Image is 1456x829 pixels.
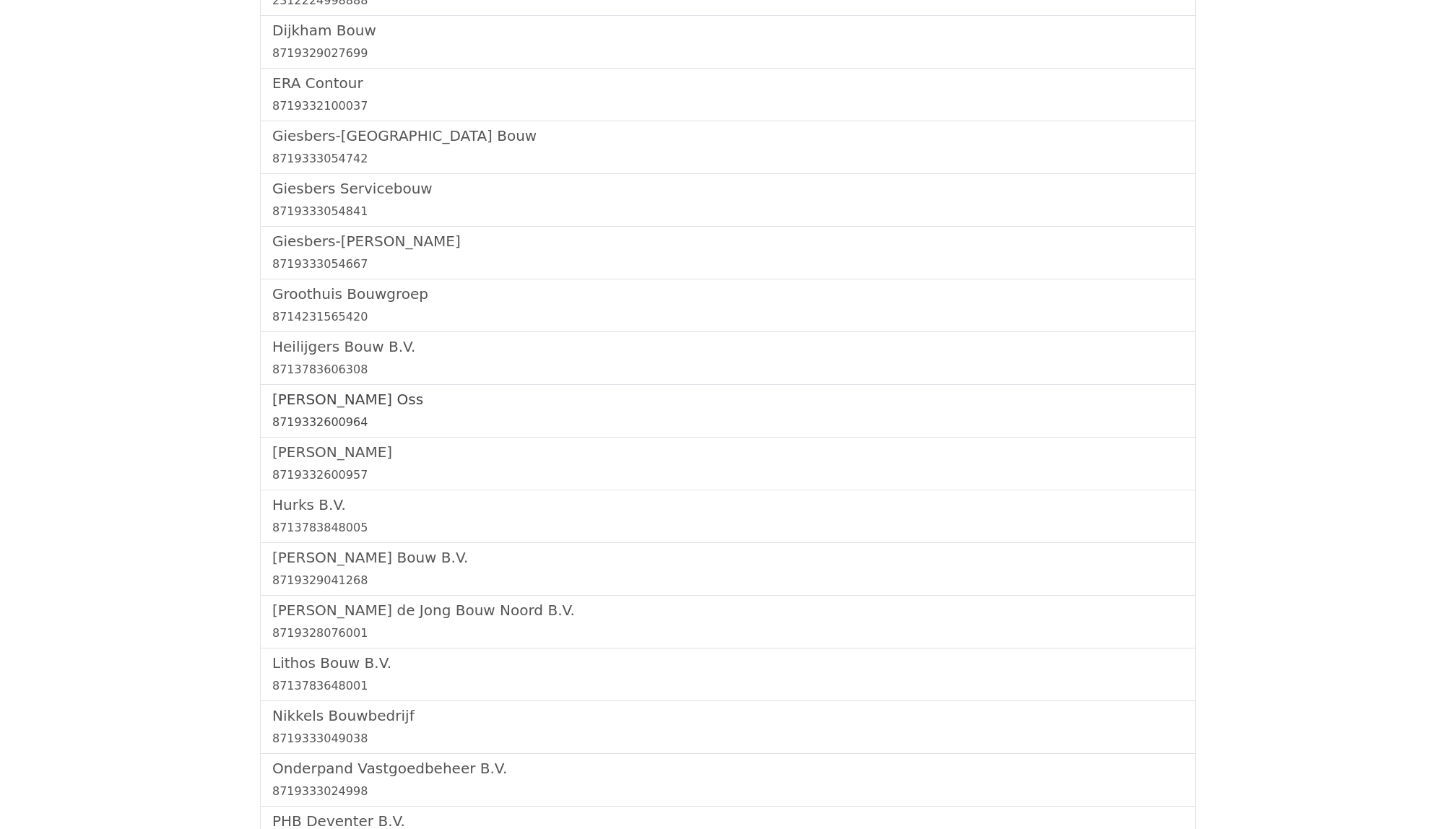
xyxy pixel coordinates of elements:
[272,45,1184,62] div: 8719329027699
[272,707,1184,747] a: Nikkels Bouwbedrijf8719333049038
[272,572,1184,589] div: 8719329041268
[272,414,1184,431] div: 8719332600964
[272,760,1184,800] a: Onderpand Vastgoedbeheer B.V.8719333024998
[272,233,1184,250] h5: Giesbers-[PERSON_NAME]
[272,496,1184,537] a: Hurks B.V.8713783848005
[272,496,1184,513] h5: Hurks B.V.
[272,466,1184,484] div: 8719332600957
[272,74,1184,92] h5: ERA Contour
[272,783,1184,800] div: 8719333024998
[272,180,1184,220] a: Giesbers Servicebouw8719333054841
[272,256,1184,273] div: 8719333054667
[272,760,1184,777] h5: Onderpand Vastgoedbeheer B.V.
[272,22,1184,39] h5: Dijkham Bouw
[272,654,1184,695] a: Lithos Bouw B.V.8713783648001
[272,654,1184,672] h5: Lithos Bouw B.V.
[272,203,1184,220] div: 8719333054841
[272,549,1184,566] h5: [PERSON_NAME] Bouw B.V.
[272,602,1184,619] h5: [PERSON_NAME] de Jong Bouw Noord B.V.
[272,150,1184,168] div: 8719333054742
[272,625,1184,642] div: 8719328076001
[272,361,1184,378] div: 8713783606308
[272,285,1184,303] h5: Groothuis Bouwgroep
[272,519,1184,537] div: 8713783848005
[272,308,1184,326] div: 8714231565420
[272,233,1184,273] a: Giesbers-[PERSON_NAME]8719333054667
[272,338,1184,378] a: Heilijgers Bouw B.V.8713783606308
[272,285,1184,326] a: Groothuis Bouwgroep8714231565420
[272,22,1184,62] a: Dijkham Bouw8719329027699
[272,180,1184,197] h5: Giesbers Servicebouw
[272,127,1184,144] h5: Giesbers-[GEOGRAPHIC_DATA] Bouw
[272,677,1184,695] div: 8713783648001
[272,443,1184,461] h5: [PERSON_NAME]
[272,549,1184,589] a: [PERSON_NAME] Bouw B.V.8719329041268
[272,74,1184,115] a: ERA Contour8719332100037
[272,127,1184,168] a: Giesbers-[GEOGRAPHIC_DATA] Bouw8719333054742
[272,97,1184,115] div: 8719332100037
[272,602,1184,642] a: [PERSON_NAME] de Jong Bouw Noord B.V.8719328076001
[272,338,1184,355] h5: Heilijgers Bouw B.V.
[272,391,1184,431] a: [PERSON_NAME] Oss8719332600964
[272,391,1184,408] h5: [PERSON_NAME] Oss
[272,443,1184,484] a: [PERSON_NAME]8719332600957
[272,707,1184,724] h5: Nikkels Bouwbedrijf
[272,730,1184,747] div: 8719333049038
